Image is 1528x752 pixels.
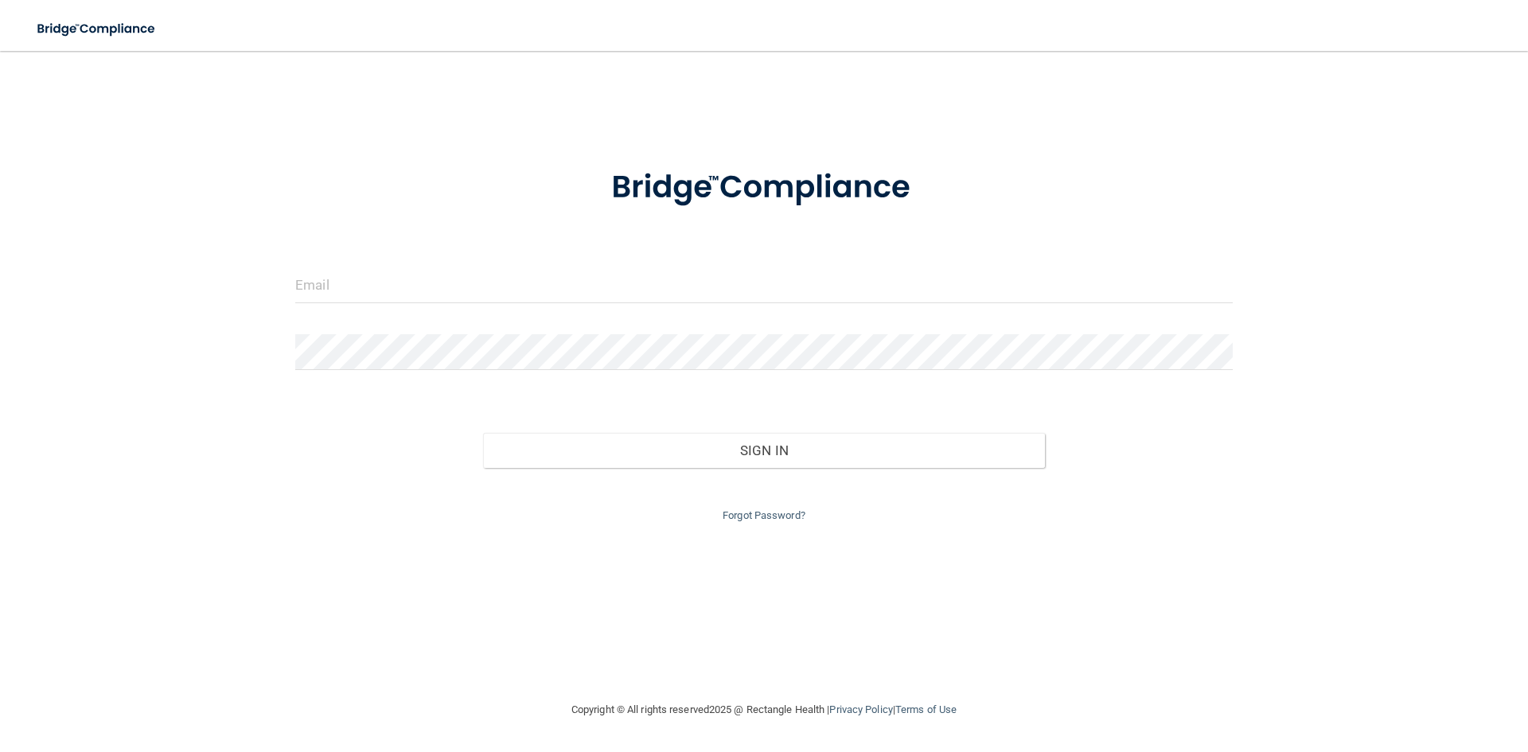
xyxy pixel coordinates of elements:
[829,703,892,715] a: Privacy Policy
[295,267,1233,303] input: Email
[895,703,957,715] a: Terms of Use
[723,509,805,521] a: Forgot Password?
[24,13,170,45] img: bridge_compliance_login_screen.278c3ca4.svg
[579,146,949,229] img: bridge_compliance_login_screen.278c3ca4.svg
[483,433,1046,468] button: Sign In
[474,684,1054,735] div: Copyright © All rights reserved 2025 @ Rectangle Health | |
